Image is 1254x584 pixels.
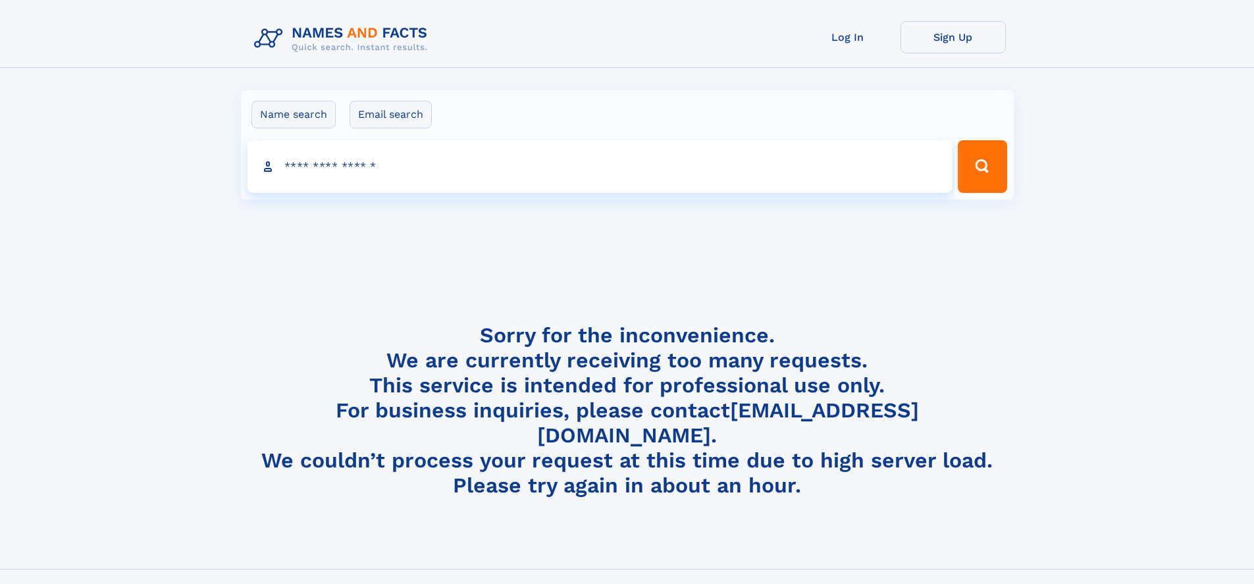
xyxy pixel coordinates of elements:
[249,323,1006,498] h4: Sorry for the inconvenience. We are currently receiving too many requests. This service is intend...
[537,398,919,448] a: [EMAIL_ADDRESS][DOMAIN_NAME]
[958,140,1006,193] button: Search Button
[795,21,901,53] a: Log In
[901,21,1006,53] a: Sign Up
[251,101,336,128] label: Name search
[350,101,432,128] label: Email search
[248,140,953,193] input: search input
[249,21,438,57] img: Logo Names and Facts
